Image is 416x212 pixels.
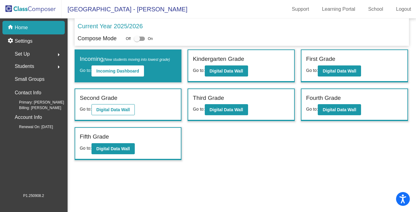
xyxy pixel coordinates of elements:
[193,55,244,64] label: Kindergarten Grade
[193,107,204,112] span: Go to:
[91,65,144,77] button: Incoming Dashboard
[318,65,361,77] button: Digital Data Wall
[15,24,28,31] p: Home
[15,75,45,84] p: Small Groups
[91,143,135,154] button: Digital Data Wall
[80,146,91,151] span: Go to:
[80,107,91,112] span: Go to:
[391,4,416,14] a: Logout
[55,51,62,58] mat-icon: arrow_right
[7,37,15,45] mat-icon: settings
[193,94,224,103] label: Third Grade
[96,107,130,112] b: Digital Data Wall
[96,69,139,73] b: Incoming Dashboard
[80,132,109,141] label: Fifth Grade
[193,68,204,73] span: Go to:
[306,68,318,73] span: Go to:
[9,105,61,111] span: Billing: [PERSON_NAME]
[78,34,117,43] p: Compose Mode
[306,107,318,112] span: Go to:
[80,94,118,103] label: Second Grade
[306,55,335,64] label: First Grade
[80,55,170,64] label: Incoming
[210,69,243,73] b: Digital Data Wall
[306,94,341,103] label: Fourth Grade
[96,146,130,151] b: Digital Data Wall
[91,104,135,115] button: Digital Data Wall
[103,57,170,62] span: (New students moving into lowest grade)
[323,69,356,73] b: Digital Data Wall
[55,63,62,71] mat-icon: arrow_right
[15,50,30,58] span: Set Up
[287,4,314,14] a: Support
[210,107,243,112] b: Digital Data Wall
[205,65,248,77] button: Digital Data Wall
[9,100,64,105] span: Primary: [PERSON_NAME]
[80,68,91,73] span: Go to:
[317,4,360,14] a: Learning Portal
[205,104,248,115] button: Digital Data Wall
[15,62,34,71] span: Students
[318,104,361,115] button: Digital Data Wall
[61,4,187,14] span: [GEOGRAPHIC_DATA] - [PERSON_NAME]
[15,88,41,97] p: Contact Info
[323,107,356,112] b: Digital Data Wall
[126,36,131,41] span: Off
[15,113,42,122] p: Account Info
[15,37,33,45] p: Settings
[148,36,153,41] span: On
[78,22,143,31] p: Current Year 2025/2026
[7,24,15,31] mat-icon: home
[363,4,388,14] a: School
[9,124,53,130] span: Renewal On: [DATE]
